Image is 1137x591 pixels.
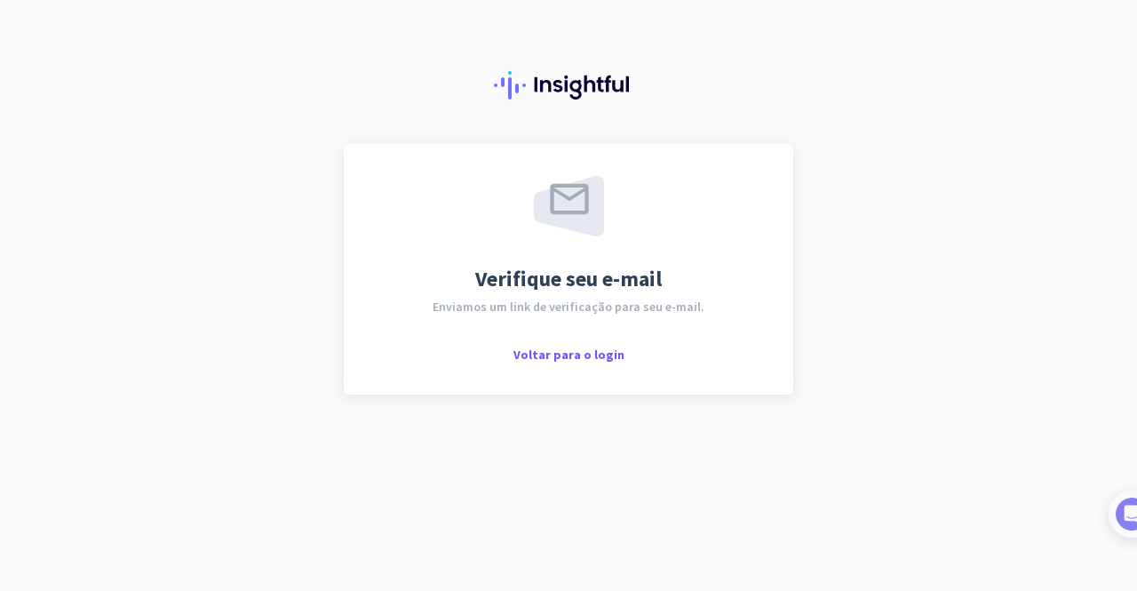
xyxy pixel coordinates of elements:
font: Enviamos um link de verificação para seu e-mail. [433,299,704,315]
img: enviado por e-mail [534,176,604,236]
font: Voltar para o login [513,347,624,363]
img: Perspicaz [494,71,643,100]
font: Verifique seu e-mail [475,265,662,292]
